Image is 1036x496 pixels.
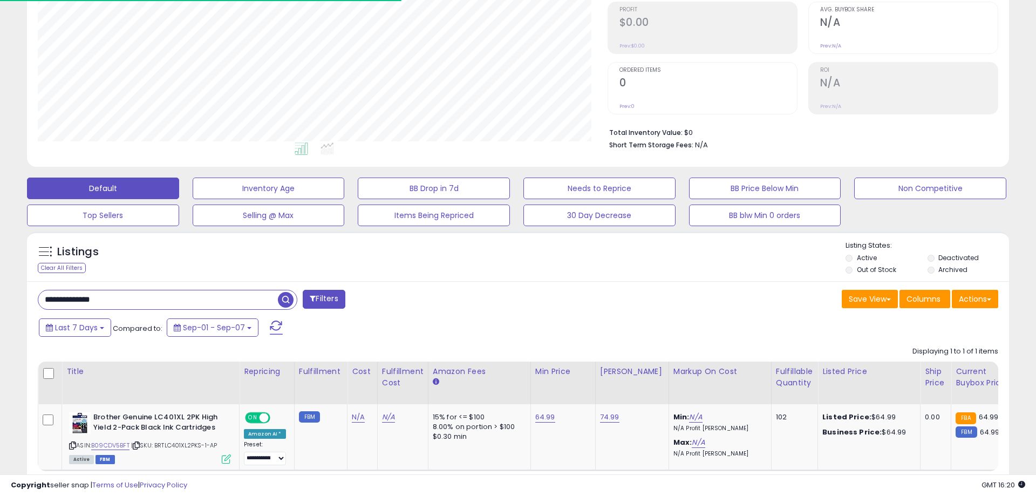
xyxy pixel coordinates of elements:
[689,412,702,423] a: N/A
[183,322,245,333] span: Sep-01 - Sep-07
[433,377,439,387] small: Amazon Fees.
[167,318,258,337] button: Sep-01 - Sep-07
[91,441,129,450] a: B09CDV5BFT
[689,205,841,226] button: BB blw Min 0 orders
[822,427,882,437] b: Business Price:
[820,16,998,31] h2: N/A
[906,294,940,304] span: Columns
[695,140,708,150] span: N/A
[93,412,224,435] b: Brother Genuine LC401XL 2PK High Yield 2-Pack Black Ink Cartridges
[899,290,950,308] button: Columns
[980,427,1000,437] span: 64.99
[619,103,635,110] small: Prev: 0
[925,412,943,422] div: 0.00
[979,412,999,422] span: 64.99
[619,67,797,73] span: Ordered Items
[27,178,179,199] button: Default
[619,77,797,91] h2: 0
[523,205,676,226] button: 30 Day Decrease
[619,16,797,31] h2: $0.00
[113,323,162,334] span: Compared to:
[69,412,91,434] img: 41tnDmPvScL._SL40_.jpg
[692,437,705,448] a: N/A
[11,480,187,491] div: seller snap | |
[822,412,871,422] b: Listed Price:
[982,480,1025,490] span: 2025-09-16 16:20 GMT
[433,412,522,422] div: 15% for <= $100
[57,244,99,260] h5: Listings
[193,178,345,199] button: Inventory Age
[609,125,990,138] li: $0
[956,426,977,438] small: FBM
[246,413,260,423] span: ON
[600,366,664,377] div: [PERSON_NAME]
[689,178,841,199] button: BB Price Below Min
[820,43,841,49] small: Prev: N/A
[619,43,645,49] small: Prev: $0.00
[854,178,1006,199] button: Non Competitive
[299,366,343,377] div: Fulfillment
[55,322,98,333] span: Last 7 Days
[776,412,809,422] div: 102
[609,128,683,137] b: Total Inventory Value:
[820,7,998,13] span: Avg. Buybox Share
[535,412,555,423] a: 64.99
[669,362,771,404] th: The percentage added to the cost of goods (COGS) that forms the calculator for Min & Max prices.
[66,366,235,377] div: Title
[673,412,690,422] b: Min:
[938,253,979,262] label: Deactivated
[358,205,510,226] button: Items Being Repriced
[382,366,424,389] div: Fulfillment Cost
[956,366,1011,389] div: Current Buybox Price
[822,366,916,377] div: Listed Price
[244,366,290,377] div: Repricing
[619,7,797,13] span: Profit
[857,253,877,262] label: Active
[956,412,976,424] small: FBA
[846,241,1008,251] p: Listing States:
[269,413,286,423] span: OFF
[140,480,187,490] a: Privacy Policy
[523,178,676,199] button: Needs to Reprice
[609,140,693,150] b: Short Term Storage Fees:
[535,366,591,377] div: Min Price
[912,346,998,357] div: Displaying 1 to 1 of 1 items
[39,318,111,337] button: Last 7 Days
[673,425,763,432] p: N/A Profit [PERSON_NAME]
[673,437,692,447] b: Max:
[938,265,967,274] label: Archived
[600,412,619,423] a: 74.99
[193,205,345,226] button: Selling @ Max
[952,290,998,308] button: Actions
[857,265,896,274] label: Out of Stock
[433,432,522,441] div: $0.30 min
[244,429,286,439] div: Amazon AI *
[11,480,50,490] strong: Copyright
[822,412,912,422] div: $64.99
[842,290,898,308] button: Save View
[925,366,946,389] div: Ship Price
[820,77,998,91] h2: N/A
[820,67,998,73] span: ROI
[303,290,345,309] button: Filters
[131,441,217,450] span: | SKU: BRTLC401XL2PKS-1-AP
[382,412,395,423] a: N/A
[352,412,365,423] a: N/A
[299,411,320,423] small: FBM
[820,103,841,110] small: Prev: N/A
[69,455,94,464] span: All listings currently available for purchase on Amazon
[96,455,115,464] span: FBM
[673,366,767,377] div: Markup on Cost
[673,450,763,458] p: N/A Profit [PERSON_NAME]
[38,263,86,273] div: Clear All Filters
[822,427,912,437] div: $64.99
[358,178,510,199] button: BB Drop in 7d
[776,366,813,389] div: Fulfillable Quantity
[352,366,373,377] div: Cost
[69,412,231,463] div: ASIN:
[27,205,179,226] button: Top Sellers
[433,366,526,377] div: Amazon Fees
[92,480,138,490] a: Terms of Use
[244,441,286,465] div: Preset:
[433,422,522,432] div: 8.00% on portion > $100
